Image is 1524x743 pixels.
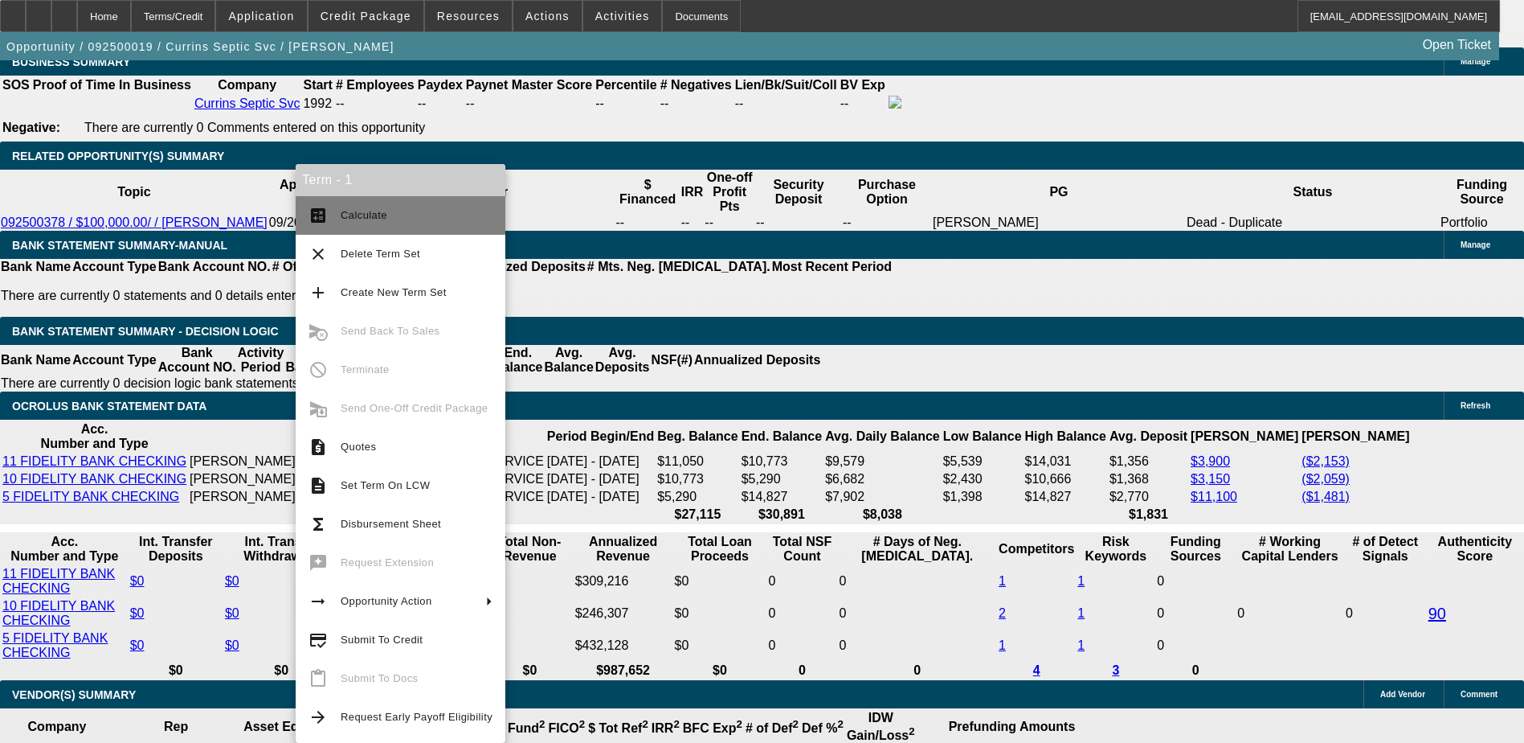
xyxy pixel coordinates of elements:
div: -- [595,96,656,111]
mat-icon: request_quote [308,437,328,457]
td: 0 [767,566,836,597]
b: # of Def [746,721,799,735]
th: $8,038 [824,507,941,523]
th: End. Balance [492,345,543,376]
td: -- [417,95,464,113]
a: ($2,153) [1301,454,1350,468]
td: 09/2025 [268,215,362,231]
th: Annualized Deposits [693,345,821,376]
th: $0 [487,663,573,679]
a: $0 [130,606,145,620]
img: facebook-icon.png [889,96,901,109]
th: Beg. Balance [656,421,738,452]
th: $27,115 [656,507,738,523]
th: End. Balance [741,421,823,452]
td: $1,398 [942,489,1023,505]
th: Application Date [268,170,362,215]
td: $10,773 [656,471,738,487]
th: # Days of Neg. [MEDICAL_DATA]. [838,534,996,564]
th: [PERSON_NAME] [1190,421,1299,452]
th: Risk Keywords [1077,534,1154,564]
b: Percentile [595,78,656,92]
th: SOS [2,77,31,93]
b: Company [28,720,87,733]
th: Purchase Option [842,170,932,215]
th: Competitors [998,534,1075,564]
td: [DATE] - [DATE] [546,471,655,487]
td: 0 [767,630,836,661]
th: $0 [224,663,339,679]
td: [PERSON_NAME] DBA [PERSON_NAME] SEPTIC SERVICE [189,454,545,470]
b: Negative: [2,121,60,134]
button: Resources [425,1,512,31]
td: $2,770 [1109,489,1188,505]
button: Actions [513,1,582,31]
b: Prefunding Amounts [949,720,1076,733]
td: $6,682 [824,471,941,487]
a: $0 [225,638,239,652]
sup: 2 [579,718,585,730]
mat-icon: arrow_forward [308,708,328,727]
th: 0 [1156,663,1235,679]
th: Sum of the Total NSF Count and Total Overdraft Fee Count from Ocrolus [767,534,836,564]
td: $10,773 [741,454,823,470]
span: Refresh [1461,401,1490,410]
b: # Employees [336,78,415,92]
a: 1 [999,574,1006,588]
td: $0 [674,598,766,629]
td: -- [704,215,755,231]
td: [DATE] - [DATE] [546,489,655,505]
th: $ Financed [615,170,680,215]
sup: 2 [673,718,679,730]
a: $11,100 [1191,490,1237,503]
a: ($1,481) [1301,490,1350,503]
div: $246,307 [575,606,672,621]
b: BFC Exp [683,721,742,735]
span: Actions [525,10,570,23]
div: $432,128 [575,638,672,653]
th: # Working Capital Lenders [1236,534,1343,564]
a: $0 [130,574,145,588]
a: 11 FIDELITY BANK CHECKING [2,454,186,468]
th: [PERSON_NAME] [1301,421,1410,452]
span: BANK STATEMENT SUMMARY-MANUAL [12,239,227,252]
a: $0 [225,574,239,588]
th: Total Loan Proceeds [674,534,766,564]
td: -- [615,215,680,231]
sup: 2 [909,725,914,737]
th: Avg. Balance [543,345,594,376]
th: Proof of Time In Business [32,77,192,93]
b: Rep [164,720,188,733]
b: # Fund [497,721,545,735]
td: $5,290 [656,489,738,505]
td: -- [680,215,705,231]
td: -- [840,95,886,113]
th: High Balance [1024,421,1107,452]
td: -- [755,215,842,231]
a: 4 [1033,663,1040,677]
b: Def % [802,721,844,735]
a: 1 [1077,638,1085,652]
a: ($2,059) [1301,472,1350,486]
span: Quotes [341,441,376,453]
th: Period Begin/End [546,421,655,452]
th: $1,831 [1109,507,1188,523]
span: Submit To Credit [341,634,423,646]
a: Open Ticket [1416,31,1497,59]
td: 0 [1156,630,1235,661]
th: Funding Source [1440,170,1524,215]
td: $1,356 [1109,454,1188,470]
mat-icon: calculate [308,206,328,225]
span: Application [228,10,294,23]
th: 0 [767,663,836,679]
td: $1,368 [1109,471,1188,487]
a: 2 [999,606,1006,620]
th: # Mts. Neg. [MEDICAL_DATA]. [586,259,771,275]
td: $14,827 [741,489,823,505]
div: $309,216 [575,574,672,589]
mat-icon: functions [308,515,328,534]
td: 0 [1156,598,1235,629]
th: Bank Account NO. [157,259,272,275]
th: Funding Sources [1156,534,1235,564]
td: $0 [674,566,766,597]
